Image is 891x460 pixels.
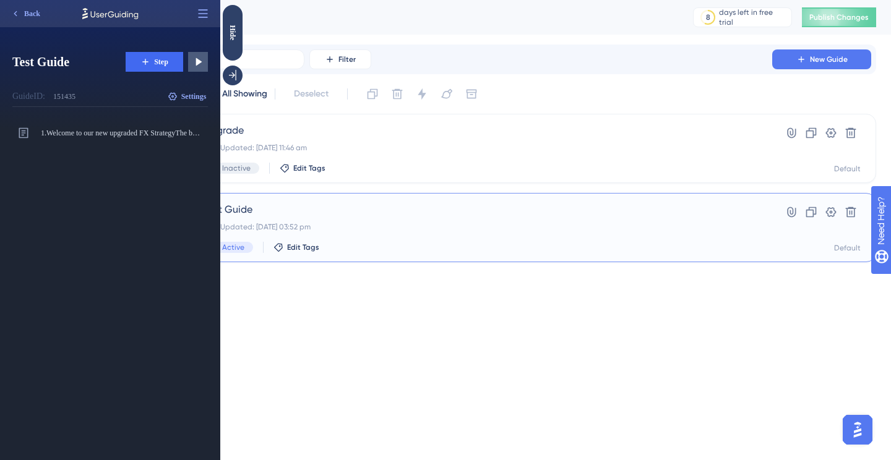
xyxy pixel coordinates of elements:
[222,163,251,173] span: Inactive
[280,163,325,173] button: Edit Tags
[196,87,267,101] span: Select All Showing
[5,4,46,23] button: Back
[204,222,737,232] div: Last Updated: [DATE] 03:52 pm
[719,7,788,27] div: days left in free trial
[834,164,861,174] div: Default
[12,53,116,70] span: Test Guide
[772,49,871,69] button: New Guide
[809,12,869,22] span: Publish Changes
[810,54,848,64] span: New Guide
[338,54,356,64] span: Filter
[706,12,710,22] div: 8
[53,92,75,101] div: 151435
[204,202,737,217] span: Test Guide
[273,242,319,252] button: Edit Tags
[294,87,329,101] span: Deselect
[834,243,861,253] div: Default
[204,143,737,153] div: Last Updated: [DATE] 11:46 am
[222,242,244,252] span: Active
[29,3,77,18] span: Need Help?
[283,83,340,105] button: Deselect
[24,9,40,19] span: Back
[154,57,168,67] span: Step
[194,55,294,64] input: Search
[12,89,45,104] div: Guide ID:
[839,411,876,448] iframe: UserGuiding AI Assistant Launcher
[287,242,319,252] span: Edit Tags
[293,163,325,173] span: Edit Tags
[126,52,183,72] button: Step
[41,128,203,138] span: 1. Welcome to our new upgraded FX StrategyThe best of FX from across BCA ResearchFX Insights: Tim...
[802,7,876,27] button: Publish Changes
[204,123,737,138] span: Upgrade
[309,49,371,69] button: Filter
[15,6,157,26] span: Allow users to interact with your page elements while the guides are active.
[181,92,207,101] span: Settings
[166,87,208,106] button: Settings
[163,9,662,26] div: Guides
